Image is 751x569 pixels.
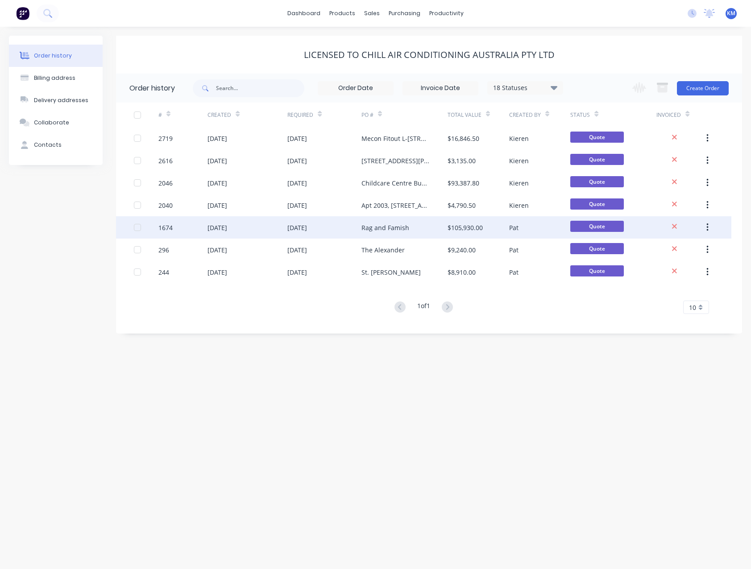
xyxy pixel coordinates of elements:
button: Order history [9,45,103,67]
div: $8,910.00 [448,268,476,277]
div: Created [207,103,287,127]
span: KM [727,9,735,17]
div: # [158,103,207,127]
div: [DATE] [287,156,307,165]
div: [DATE] [207,134,227,143]
div: Pat [509,245,519,255]
div: $9,240.00 [448,245,476,255]
div: Invoiced [656,111,681,119]
div: Total Value [448,103,509,127]
input: Order Date [318,82,393,95]
div: Childcare Centre Burwood [361,178,430,188]
span: Quote [570,221,624,232]
span: Quote [570,176,624,187]
div: 2040 [158,201,173,210]
div: Delivery addresses [34,96,88,104]
div: [DATE] [287,268,307,277]
div: Kieren [509,134,529,143]
div: Pat [509,268,519,277]
button: Create Order [677,81,729,95]
div: $105,930.00 [448,223,483,232]
div: Invoiced [656,103,705,127]
div: Order history [34,52,72,60]
input: Invoice Date [403,82,478,95]
div: Total Value [448,111,481,119]
div: Licensed to Chill Air Conditioning Australia Pty Ltd [304,49,555,60]
div: Required [287,111,313,119]
div: 2719 [158,134,173,143]
div: Billing address [34,74,75,82]
div: $4,790.50 [448,201,476,210]
div: Collaborate [34,119,69,127]
div: productivity [425,7,468,20]
div: [DATE] [207,156,227,165]
div: [DATE] [207,201,227,210]
button: Collaborate [9,111,103,134]
div: Created By [509,111,541,119]
div: Rag and Famish [361,223,409,232]
div: [DATE] [287,134,307,143]
div: sales [360,7,384,20]
button: Billing address [9,67,103,89]
span: Quote [570,243,624,254]
div: 1 of 1 [417,301,430,314]
div: $3,135.00 [448,156,476,165]
div: 1674 [158,223,173,232]
button: Contacts [9,134,103,156]
div: PO # [361,111,373,119]
span: Quote [570,265,624,276]
div: Contacts [34,141,62,149]
div: [DATE] [287,178,307,188]
div: Mecon Fitout L-[STREET_ADDRESS][PERSON_NAME] [361,134,430,143]
div: 2046 [158,178,173,188]
div: Required [287,103,361,127]
div: Kieren [509,156,529,165]
div: Kieren [509,178,529,188]
div: Created [207,111,231,119]
div: Status [570,103,656,127]
a: dashboard [283,7,325,20]
div: Status [570,111,590,119]
span: Quote [570,154,624,165]
div: PO # [361,103,448,127]
div: [STREET_ADDRESS][PERSON_NAME] 2015 [361,156,430,165]
img: Factory [16,7,29,20]
div: 244 [158,268,169,277]
div: 2616 [158,156,173,165]
div: [DATE] [207,223,227,232]
div: Order history [129,83,175,94]
div: Pat [509,223,519,232]
div: 296 [158,245,169,255]
div: purchasing [384,7,425,20]
div: 18 Statuses [488,83,563,93]
div: [DATE] [287,245,307,255]
div: $93,387.80 [448,178,479,188]
div: products [325,7,360,20]
div: [DATE] [287,201,307,210]
div: [DATE] [207,178,227,188]
span: 10 [689,303,696,312]
div: Kieren [509,201,529,210]
span: Quote [570,132,624,143]
div: Apt 2003, [STREET_ADDRESS] [361,201,430,210]
div: [DATE] [287,223,307,232]
div: The Alexander [361,245,405,255]
div: Created By [509,103,571,127]
input: Search... [216,79,304,97]
div: # [158,111,162,119]
span: Quote [570,198,624,210]
button: Delivery addresses [9,89,103,111]
div: [DATE] [207,268,227,277]
div: [DATE] [207,245,227,255]
div: $16,846.50 [448,134,479,143]
div: St. [PERSON_NAME] [361,268,421,277]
